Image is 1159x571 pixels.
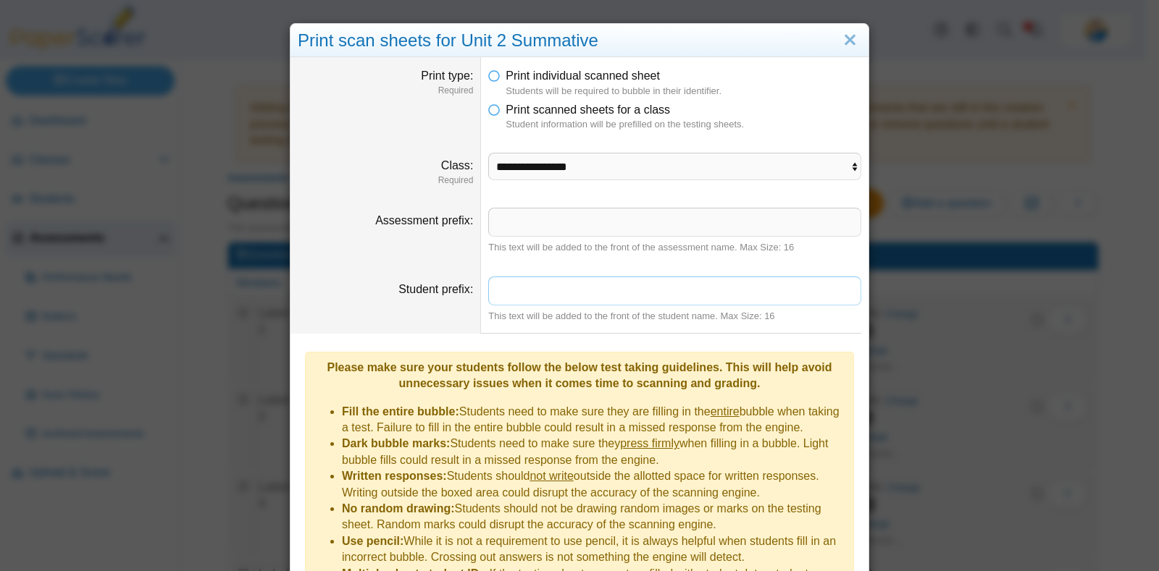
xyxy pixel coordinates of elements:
[506,85,861,98] dfn: Students will be required to bubble in their identifier.
[342,468,846,501] li: Students should outside the allotted space for written responses. Writing outside the boxed area ...
[342,405,459,418] b: Fill the entire bubble:
[327,361,832,389] b: Please make sure your students follow the below test taking guidelines. This will help avoid unne...
[506,118,861,131] dfn: Student information will be prefilled on the testing sheets.
[298,174,473,187] dfn: Required
[342,437,450,449] b: Dark bubble marks:
[506,103,670,116] span: Print scanned sheets for a class
[342,502,455,515] b: No random drawing:
[488,310,861,323] div: This text will be added to the front of the student name. Max Size: 16
[711,405,740,418] u: entire
[342,436,846,468] li: Students need to make sure they when filling in a bubble. Light bubble fills could result in a mi...
[342,404,846,436] li: Students need to make sure they are filling in the bubble when taking a test. Failure to fill in ...
[298,85,473,97] dfn: Required
[488,241,861,254] div: This text will be added to the front of the assessment name. Max Size: 16
[375,214,473,227] label: Assessment prefix
[342,535,403,547] b: Use pencil:
[839,28,861,53] a: Close
[421,69,473,82] label: Print type
[506,69,660,82] span: Print individual scanned sheet
[342,533,846,566] li: While it is not a requirement to use pencil, it is always helpful when students fill in an incorr...
[342,470,447,482] b: Written responses:
[342,501,846,533] li: Students should not be drawing random images or marks on the testing sheet. Random marks could di...
[290,24,869,58] div: Print scan sheets for Unit 2 Summative
[620,437,679,449] u: press firmly
[441,159,473,172] label: Class
[530,470,573,482] u: not write
[398,283,473,295] label: Student prefix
